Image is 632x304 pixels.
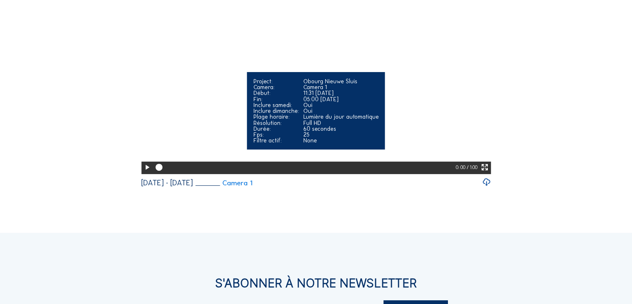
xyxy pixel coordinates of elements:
div: Plage horaire: [253,114,299,120]
div: Inclure dimanche: [253,108,299,114]
div: Camera 1 [303,84,379,90]
div: / 1:00 [467,162,477,174]
div: Durée: [253,126,299,132]
div: S'Abonner à notre newsletter [79,277,553,289]
div: Fin: [253,96,299,102]
div: 0: 00 [456,162,467,174]
div: [DATE] - [DATE] [141,179,193,187]
div: Résolution: [253,120,299,126]
div: Camera: [253,84,299,90]
div: Fps: [253,132,299,137]
div: Filtre actif: [253,137,299,143]
a: Camera 1 [195,179,252,187]
div: Full HD [303,120,379,126]
div: None [303,137,379,143]
div: Obourg Nieuwe Sluis [303,78,379,84]
div: Lumière du jour automatique [303,114,379,120]
div: 11:31 [DATE] [303,90,379,96]
div: 25 [303,132,379,137]
div: Inclure samedi: [253,102,299,108]
div: 60 secondes [303,126,379,132]
div: Project: [253,78,299,84]
div: Oui [303,102,379,108]
div: Début: [253,90,299,96]
div: Oui [303,108,379,114]
div: 05:00 [DATE] [303,96,379,102]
